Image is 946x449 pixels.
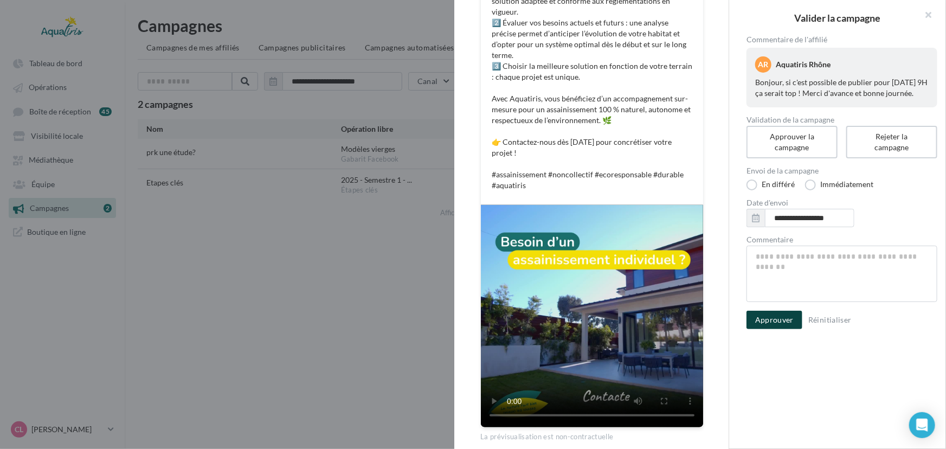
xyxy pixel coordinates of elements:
[746,236,937,243] label: Commentaire
[480,428,703,442] div: La prévisualisation est non-contractuelle
[746,36,937,43] span: Commentaire de l'affilié
[859,131,924,153] div: Rejeter la campagne
[746,13,929,23] h2: Valider la campagne
[746,311,802,329] button: Approuver
[804,313,856,326] button: Réinitialiser
[746,167,937,175] label: Envoi de la campagne
[760,131,825,153] div: Approuver la campagne
[746,116,937,124] label: Validation de la campagne
[776,60,831,69] span: Aquatiris Rhône
[805,179,873,190] label: Immédiatement
[758,59,769,70] span: AR
[755,77,929,99] div: Bonjour, si c'est possible de publier pour [DATE] 9H ça serait top ! Merci d'avance et bonne jour...
[909,412,935,438] div: Open Intercom Messenger
[746,179,795,190] label: En différé
[746,199,937,207] label: Date d'envoi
